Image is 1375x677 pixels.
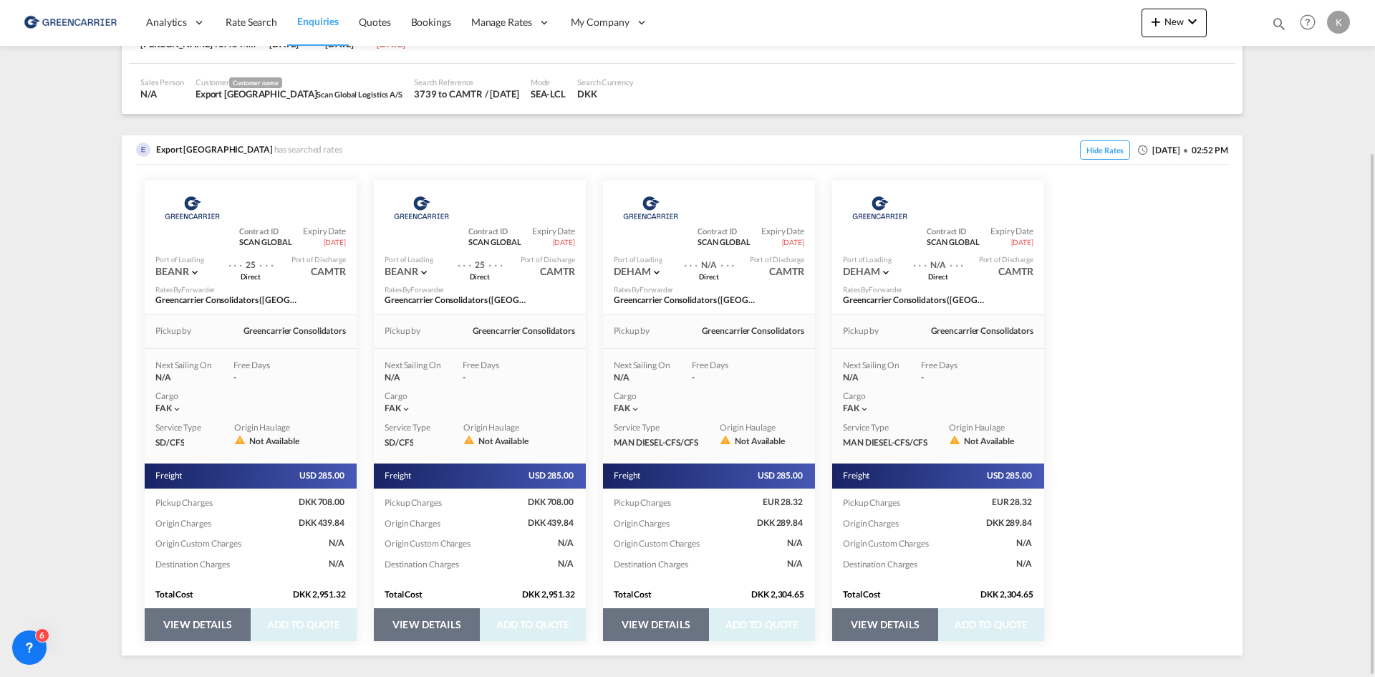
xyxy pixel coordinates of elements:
[1184,148,1188,153] md-icon: icon-checkbox-blank-circle
[614,403,630,413] span: FAK
[385,437,413,449] span: SD/CFS
[1327,11,1350,34] div: K
[577,87,634,100] div: DKK
[414,77,519,87] div: Search Reference
[843,264,892,279] div: DEHAM
[702,325,804,337] div: Greencarrier Consolidators
[843,538,930,549] span: Origin Custom Charges
[374,608,480,641] button: VIEW DETAILS
[698,226,751,236] span: Contract / Rate Agreement / Tariff / Spot Pricing Reference Number
[843,497,902,508] span: Pickup Charges
[146,15,187,29] span: Analytics
[1147,13,1164,30] md-icon: icon-plus 400-fg
[843,325,879,337] div: Pickup by
[553,237,575,247] span: [DATE]
[938,608,1044,641] button: ADD TO QUOTE
[385,403,401,413] span: FAK
[1016,537,1033,549] span: NA
[468,226,521,236] span: Contract / Rate Agreement / Tariff / Spot Pricing Reference Number
[463,434,475,446] md-icon: icon-alert
[987,470,1033,482] span: USD 285.00
[528,517,575,529] span: DKK 439.84
[761,226,804,238] span: Expiry Date
[949,434,960,446] md-icon: icon-alert
[155,264,201,279] div: BEANR
[698,236,751,247] span: SCAN GLOBAL
[155,497,214,508] span: Pickup Charges
[692,360,749,372] div: Free Days
[614,264,662,279] div: DEHAM
[385,470,412,482] span: Freight
[242,251,259,272] div: Transit Time 25
[1296,10,1320,34] span: Help
[189,265,201,277] span: Port of OriginDKCPHPort of LoadingBEANR
[155,284,215,294] div: Rates By
[614,325,650,337] div: Pickup by
[311,264,346,279] div: CAMTR
[414,87,519,100] div: 3739 to CAMTR / 19 Sep 2025
[172,404,182,414] md-icon: icon-chevron-down
[843,589,960,601] div: Total Cost
[155,403,172,413] span: FAK
[677,272,741,281] div: via Port Direct
[614,254,662,264] div: Port of Loading
[155,470,183,482] span: Freight
[458,251,472,272] div: . . .
[990,226,1033,238] span: Expiry Date
[234,422,299,434] div: Origin Haulage
[1080,140,1130,160] span: Hide Rates
[463,360,520,372] div: Free Days
[1073,143,1228,158] div: [DATE] 02:52 PM
[303,226,346,238] span: Expiry Date
[448,272,512,281] div: via Port Direct
[614,422,671,434] div: Service Type
[751,589,815,601] span: DKK 2,304.65
[540,264,575,279] div: CAMTR
[949,422,1014,434] div: Origin Haulage
[471,15,532,29] span: Manage Rates
[239,226,303,248] div: SCAN GLOBAL
[843,390,1033,403] div: Cargo
[234,434,299,449] div: Not Available
[880,267,892,278] md-icon: icon-chevron-down
[614,294,757,307] div: Greencarrier Consolidators (Denmark)
[468,226,532,248] div: SCAN GLOBAL
[531,87,566,100] div: SEA-LCL
[949,434,1014,449] div: Not Available
[614,437,698,449] span: MAN DIESEL-CFS/CFS
[239,226,292,236] span: Contract / Rate Agreement / Tariff / Spot Pricing Reference Number
[155,589,272,601] div: Total Cost
[385,589,501,601] div: Total Cost
[259,251,274,272] div: . . .
[385,559,460,570] span: Destination Charges
[401,404,411,414] md-icon: icon-chevron-down
[979,254,1033,264] div: Port of Discharge
[848,190,912,226] img: Greencarrier Consolidators
[359,16,390,28] span: Quotes
[155,325,191,337] div: Pickup by
[251,608,357,641] button: ADD TO QUOTE
[720,434,785,449] div: Not Available
[614,589,730,601] div: Total Cost
[233,372,291,384] div: -
[229,77,282,88] span: Customer name
[385,497,443,508] span: Pickup Charges
[189,267,201,278] md-icon: icon-chevron-down
[297,15,339,27] span: Enquiries
[463,372,520,384] div: -
[226,16,277,28] span: Rate Search
[155,437,184,449] span: SD/CFS
[859,404,869,414] md-icon: icon-chevron-down
[228,251,243,272] div: . . .
[521,254,575,264] div: Port of Discharge
[218,272,283,281] div: via Port Direct
[931,325,1033,337] div: Greencarrier Consolidators
[385,294,528,307] div: Greencarrier Consolidators (Denmark)
[927,236,980,247] span: SCAN GLOBAL
[614,518,671,529] span: Origin Charges
[880,265,892,277] span: Port of OriginDKAARPort of LoadingDEHAM
[385,254,433,264] div: Port of Loading
[299,517,346,529] span: DKK 439.84
[603,608,709,641] button: VIEW DETAILS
